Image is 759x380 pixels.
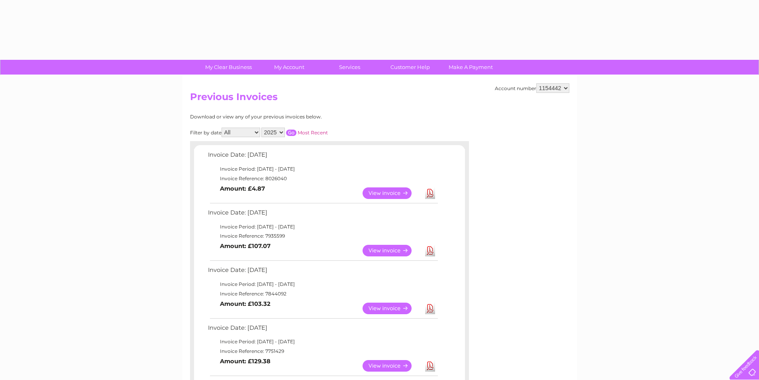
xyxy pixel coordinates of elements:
td: Invoice Period: [DATE] - [DATE] [206,164,439,174]
td: Invoice Date: [DATE] [206,207,439,222]
td: Invoice Reference: 8026040 [206,174,439,183]
a: View [363,187,421,199]
a: Services [317,60,382,75]
div: Filter by date [190,128,399,137]
td: Invoice Date: [DATE] [206,150,439,164]
div: Account number [495,83,569,93]
a: Download [425,303,435,314]
td: Invoice Reference: 7751429 [206,347,439,356]
td: Invoice Date: [DATE] [206,265,439,280]
a: Download [425,245,435,256]
td: Invoice Reference: 7844092 [206,289,439,299]
a: Make A Payment [438,60,504,75]
b: Amount: £107.07 [220,242,271,250]
a: View [363,245,421,256]
td: Invoice Period: [DATE] - [DATE] [206,222,439,232]
div: Download or view any of your previous invoices below. [190,114,399,120]
a: View [363,360,421,372]
a: Most Recent [298,130,328,136]
a: My Clear Business [196,60,261,75]
a: My Account [256,60,322,75]
td: Invoice Reference: 7935599 [206,231,439,241]
a: Customer Help [377,60,443,75]
h2: Previous Invoices [190,91,569,106]
a: Download [425,187,435,199]
td: Invoice Date: [DATE] [206,323,439,337]
b: Amount: £103.32 [220,300,271,307]
a: Download [425,360,435,372]
a: View [363,303,421,314]
b: Amount: £4.87 [220,185,265,192]
td: Invoice Period: [DATE] - [DATE] [206,337,439,347]
b: Amount: £129.38 [220,358,271,365]
td: Invoice Period: [DATE] - [DATE] [206,280,439,289]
